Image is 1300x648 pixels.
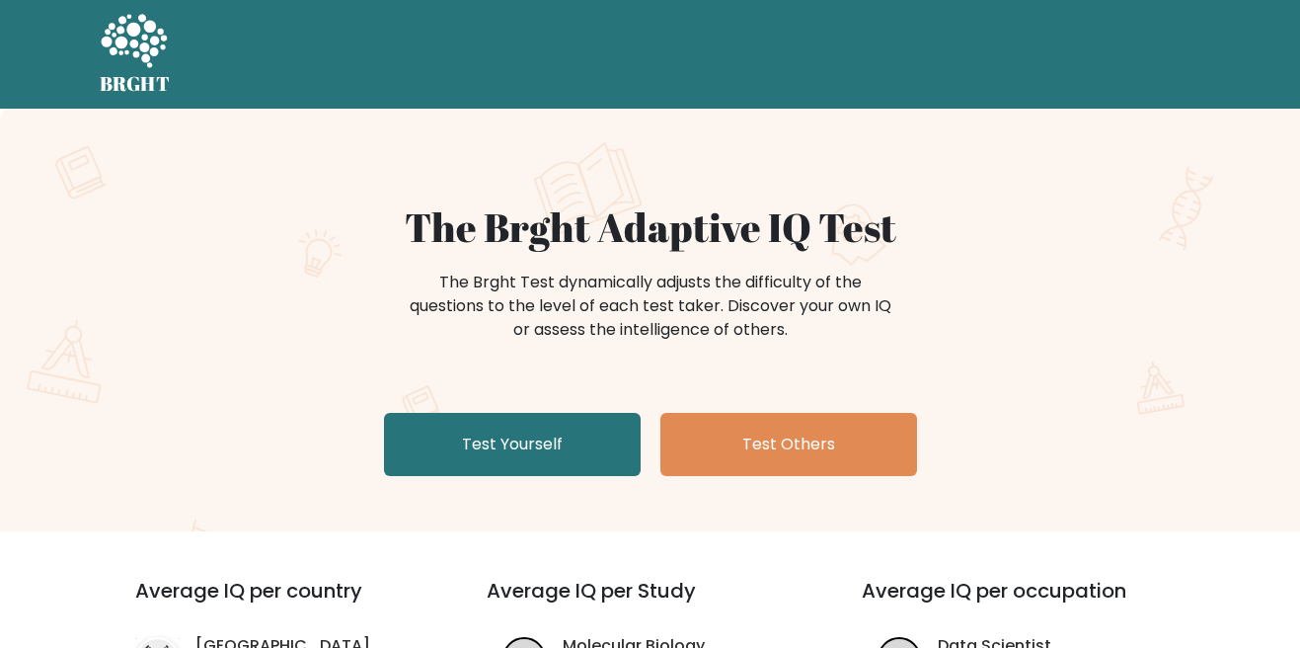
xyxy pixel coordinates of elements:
[660,413,917,476] a: Test Others
[384,413,641,476] a: Test Yourself
[100,72,171,96] h5: BRGHT
[404,271,897,342] div: The Brght Test dynamically adjusts the difficulty of the questions to the level of each test take...
[487,579,814,626] h3: Average IQ per Study
[100,8,171,101] a: BRGHT
[862,579,1189,626] h3: Average IQ per occupation
[135,579,416,626] h3: Average IQ per country
[169,203,1132,251] h1: The Brght Adaptive IQ Test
